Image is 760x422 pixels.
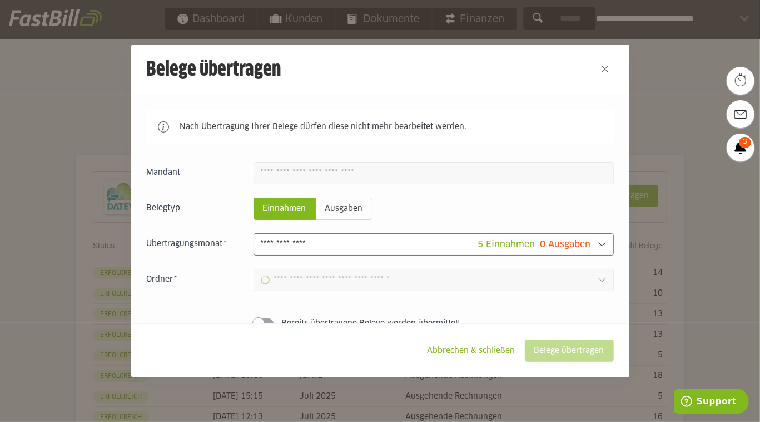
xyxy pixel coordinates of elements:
sl-button: Belege übertragen [525,340,614,362]
sl-radio-button: Ausgaben [316,198,372,220]
a: 3 [727,134,754,161]
sl-switch: Bereits übertragene Belege werden übermittelt [147,318,614,329]
span: 0 Ausgaben [540,240,591,249]
span: 3 [739,137,751,148]
sl-radio-button: Einnahmen [254,198,316,220]
sl-button: Abbrechen & schließen [418,340,525,362]
span: 5 Einnahmen [478,240,535,249]
iframe: Öffnet ein Widget, in dem Sie weitere Informationen finden [674,389,749,416]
